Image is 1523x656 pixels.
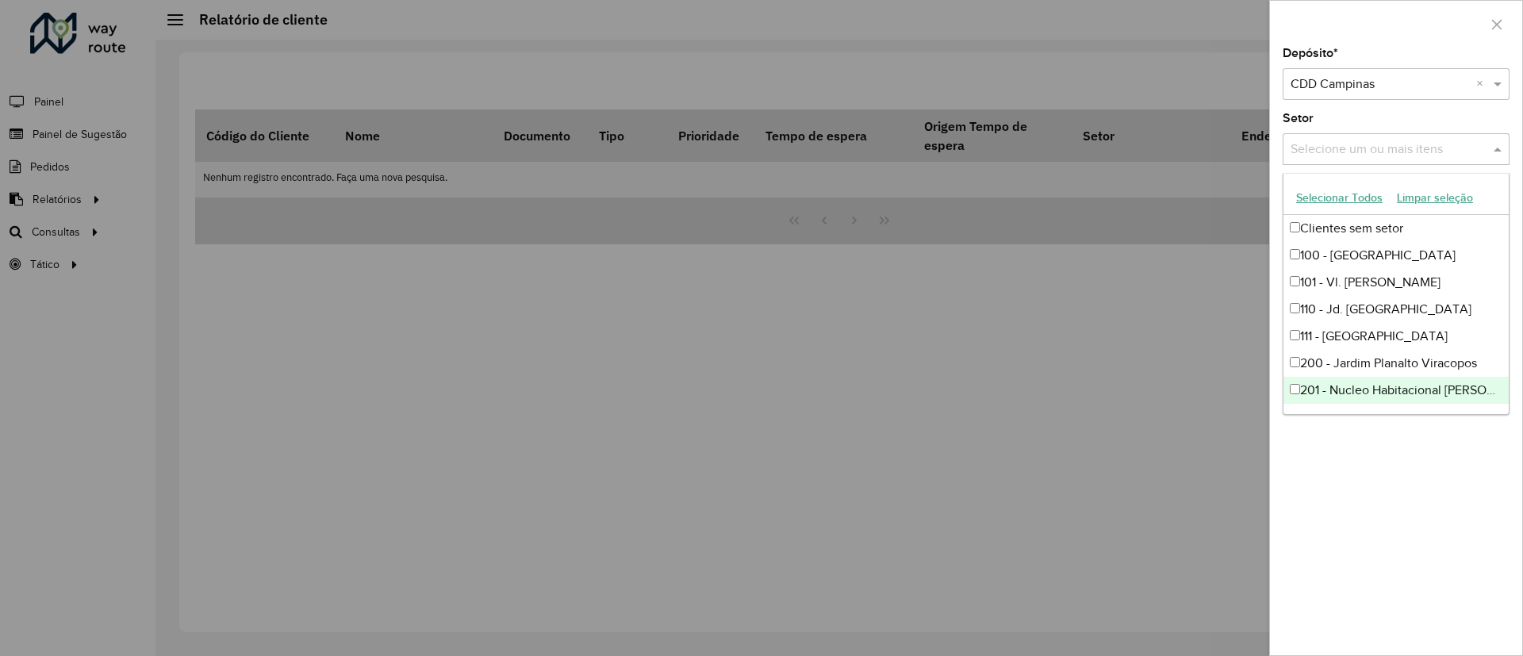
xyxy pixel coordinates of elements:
[1289,186,1390,210] button: Selecionar Todos
[1283,323,1509,350] div: 111 - [GEOGRAPHIC_DATA]
[1283,350,1509,377] div: 200 - Jardim Planalto Viracopos
[1283,109,1314,128] label: Setor
[1283,215,1509,242] div: Clientes sem setor
[1283,242,1509,269] div: 100 - [GEOGRAPHIC_DATA]
[1283,269,1509,296] div: 101 - Vl. [PERSON_NAME]
[1283,296,1509,323] div: 110 - Jd. [GEOGRAPHIC_DATA]
[1283,44,1338,63] label: Depósito
[1283,173,1510,415] ng-dropdown-panel: Options list
[1390,186,1480,210] button: Limpar seleção
[1283,404,1509,431] div: 202 - [GEOGRAPHIC_DATA]
[1283,377,1509,404] div: 201 - Nucleo Habitacional [PERSON_NAME]
[1476,75,1490,94] span: Clear all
